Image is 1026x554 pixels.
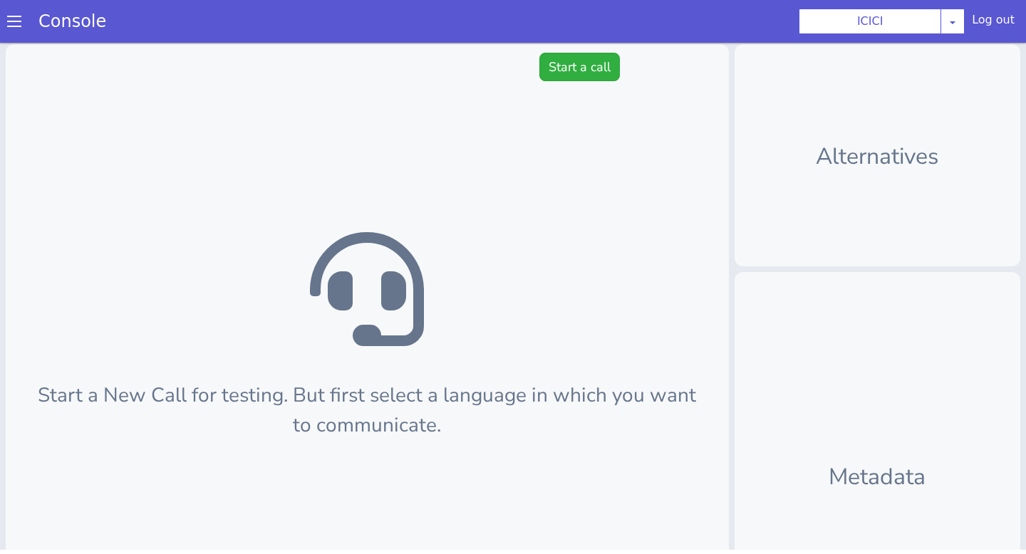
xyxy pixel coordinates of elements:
[799,9,941,34] button: ICICI
[972,11,1015,34] div: Log out
[757,101,997,135] p: Alternatives
[757,422,997,456] p: Metadata
[21,11,123,31] a: Console
[539,14,620,43] button: Start a call
[28,342,706,402] p: Start a New Call for testing. But first select a language in which you want to communicate.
